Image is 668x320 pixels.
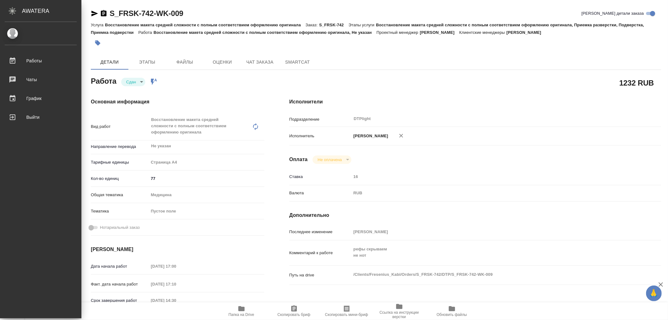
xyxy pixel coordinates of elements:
input: ✎ Введи что-нибудь [149,174,264,183]
span: Скопировать мини-бриф [325,312,368,317]
p: Направление перевода [91,144,149,150]
span: Папка на Drive [229,312,254,317]
p: Этапы услуги [349,23,376,27]
p: Срок завершения работ [91,297,149,304]
p: Заказ: [306,23,319,27]
p: Тарифные единицы [91,159,149,165]
input: Пустое поле [351,227,630,236]
p: Проектный менеджер [376,30,420,35]
a: Чаты [2,72,80,87]
span: Обновить файлы [437,312,467,317]
a: Работы [2,53,80,69]
p: Клиентские менеджеры [459,30,507,35]
div: Сдан [313,155,351,164]
span: 🙏 [649,287,659,300]
p: Комментарий к работе [289,250,351,256]
p: [PERSON_NAME] [351,133,388,139]
button: Скопировать ссылку для ЯМессенджера [91,10,98,17]
input: Пустое поле [351,172,630,181]
h2: 1232 RUB [619,77,654,88]
button: Сдан [124,79,138,85]
span: Чат заказа [245,58,275,66]
textarea: /Clients/Fresenius_Kabi/Orders/S_FRSK-742/DTP/S_FRSK-742-WK-009 [351,269,630,280]
p: Восстановление макета средней сложности с полным соответствием оформлению оригинала [105,23,305,27]
textarea: рефы скрываем не нот [351,244,630,261]
p: Восстановление макета средней сложности с полным соответствием оформлению оригинала, Не указан [153,30,376,35]
span: [PERSON_NAME] детали заказа [582,10,644,17]
p: Работа [138,30,154,35]
input: Пустое поле [149,296,204,305]
h2: Работа [91,75,117,86]
h4: Основная информация [91,98,264,106]
button: 🙏 [646,286,662,301]
p: Исполнитель [289,133,351,139]
p: Кол-во единиц [91,176,149,182]
span: Нотариальный заказ [100,224,140,231]
p: Общая тематика [91,192,149,198]
button: Обновить файлы [426,302,478,320]
h4: [PERSON_NAME] [91,246,264,253]
span: Скопировать бриф [277,312,310,317]
button: Скопировать ссылку [100,10,107,17]
div: Страница А4 [149,157,264,168]
p: Путь на drive [289,272,351,278]
a: График [2,91,80,106]
span: Файлы [170,58,200,66]
div: AWATERA [22,5,81,17]
p: Вид работ [91,123,149,130]
p: [PERSON_NAME] [506,30,546,35]
button: Скопировать бриф [268,302,320,320]
h4: Оплата [289,156,308,163]
div: Медицина [149,190,264,200]
p: Дата начала работ [91,263,149,270]
span: Этапы [132,58,162,66]
button: Ссылка на инструкции верстки [373,302,426,320]
a: Выйти [2,109,80,125]
p: Факт. дата начала работ [91,281,149,287]
a: S_FRSK-742-WK-009 [110,9,183,18]
p: Услуга [91,23,105,27]
p: Валюта [289,190,351,196]
button: Удалить исполнителя [394,129,408,143]
p: Последнее изменение [289,229,351,235]
p: Ставка [289,174,351,180]
div: График [5,94,77,103]
button: Скопировать мини-бриф [320,302,373,320]
button: Папка на Drive [215,302,268,320]
p: [PERSON_NAME] [420,30,459,35]
span: Детали [95,58,125,66]
h4: Исполнители [289,98,661,106]
div: Пустое поле [149,206,264,217]
div: Работы [5,56,77,66]
p: S_FRSK-742 [319,23,349,27]
h4: Дополнительно [289,212,661,219]
div: Выйти [5,113,77,122]
input: Пустое поле [149,262,204,271]
span: Оценки [207,58,237,66]
div: Чаты [5,75,77,84]
input: Пустое поле [149,280,204,289]
button: Добавить тэг [91,36,105,50]
span: SmartCat [282,58,313,66]
p: Тематика [91,208,149,214]
p: Подразделение [289,116,351,123]
span: Ссылка на инструкции верстки [377,310,422,319]
div: Сдан [121,78,145,86]
div: Пустое поле [151,208,257,214]
button: Не оплачена [316,157,344,162]
div: RUB [351,188,630,198]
